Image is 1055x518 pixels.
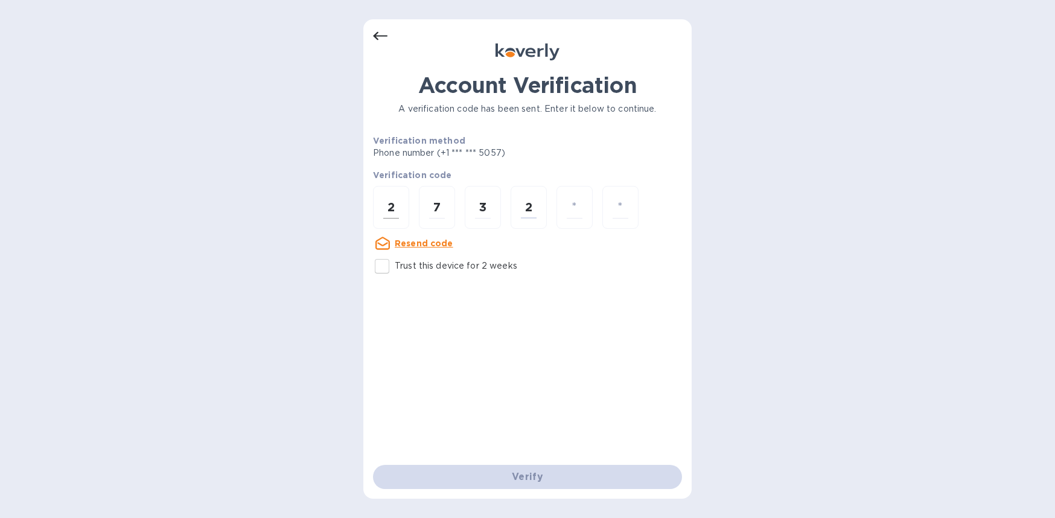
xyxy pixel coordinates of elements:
[373,147,598,159] p: Phone number (+1 *** *** 5057)
[373,103,682,115] p: A verification code has been sent. Enter it below to continue.
[395,260,517,272] p: Trust this device for 2 weeks
[373,136,465,145] b: Verification method
[395,238,453,248] u: Resend code
[373,72,682,98] h1: Account Verification
[373,169,682,181] p: Verification code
